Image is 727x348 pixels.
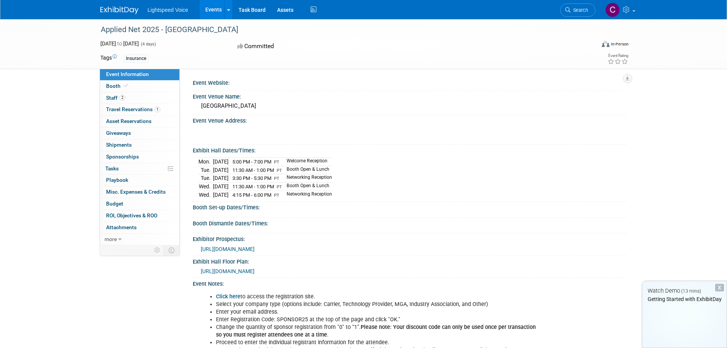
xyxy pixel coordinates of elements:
[282,166,332,174] td: Booth Open & Lunch
[274,160,279,165] span: PT
[193,91,627,100] div: Event Venue Name:
[106,142,132,148] span: Shipments
[550,40,629,51] div: Event Format
[216,316,538,324] li: Enter Registration Code: SPONSOR25 at the top of the page and click "OK."
[164,245,179,255] td: Toggle Event Tabs
[282,158,332,166] td: Welcome Reception
[124,84,128,88] i: Booth reservation complete
[235,40,404,53] div: Committed
[201,268,255,274] a: [URL][DOMAIN_NAME]
[193,145,627,154] div: Exhibit Hall Dates/Times:
[216,324,538,339] li: Change the quantity of sponsor registration from "0" to “1”. .
[715,284,724,291] div: Dismiss
[100,116,179,127] a: Asset Reservations
[198,166,213,174] td: Tue.
[100,163,179,175] a: Tasks
[106,177,128,183] span: Playbook
[560,3,595,17] a: Search
[100,6,139,14] img: ExhibitDay
[100,139,179,151] a: Shipments
[216,324,536,338] b: Please note: Your discount code can only be used once per transaction so you must register attend...
[213,183,229,191] td: [DATE]
[106,71,149,77] span: Event Information
[148,7,189,13] span: Lightspeed Voice
[100,234,179,245] a: more
[642,287,727,295] div: Watch Demo
[155,107,160,112] span: 1
[100,151,179,163] a: Sponsorships
[105,236,117,242] span: more
[100,175,179,186] a: Playbook
[201,246,255,252] a: [URL][DOMAIN_NAME]
[106,83,129,89] span: Booth
[106,154,139,160] span: Sponsorships
[106,106,160,112] span: Travel Reservations
[100,40,139,47] span: [DATE] [DATE]
[282,183,332,191] td: Booth Open & Lunch
[213,158,229,166] td: [DATE]
[193,218,627,227] div: Booth Dismantle Dates/Times:
[106,130,131,136] span: Giveaways
[216,308,538,316] li: Enter your email address.
[193,202,627,211] div: Booth Set-up Dates/Times:
[193,233,627,243] div: Exhibitor Prospectus:
[274,193,279,198] span: PT
[216,301,538,308] li: Select your company type (options include: Carrier, Technology Provider, MGA, Industry Associatio...
[100,210,179,222] a: ROI, Objectives & ROO
[98,23,584,37] div: Applied Net 2025 - [GEOGRAPHIC_DATA]
[277,185,282,189] span: PT
[193,278,627,288] div: Event Notes:
[100,128,179,139] a: Giveaways
[642,295,727,303] div: Getting Started with ExhibitDay
[282,174,332,183] td: Networking Reception
[100,222,179,233] a: Attachments
[681,288,701,294] span: (13 mins)
[151,245,164,255] td: Personalize Event Tab Strip
[106,189,166,195] span: Misc. Expenses & Credits
[100,198,179,210] a: Budget
[232,175,271,181] span: 3:30 PM - 5:30 PM
[571,7,588,13] span: Search
[216,293,538,301] li: to access the registration site.
[232,167,274,173] span: 11:30 AM - 1:00 PM
[274,176,279,181] span: PT
[198,158,213,166] td: Mon.
[277,168,282,173] span: PT
[100,54,117,63] td: Tags
[119,95,125,100] span: 2
[198,183,213,191] td: Wed.
[100,92,179,104] a: Staff2
[608,54,628,58] div: Event Rating
[106,201,123,207] span: Budget
[611,41,629,47] div: In-Person
[213,166,229,174] td: [DATE]
[232,184,274,189] span: 11:30 AM - 1:00 PM
[193,115,627,125] div: Event Venue Address:
[106,212,157,219] span: ROI, Objectives & ROO
[100,104,179,115] a: Travel Reservations1
[106,118,152,124] span: Asset Reservations
[216,339,538,346] li: Proceed to enter the individual registrant information for the attendee.
[232,192,271,198] span: 4:15 PM - 6:00 PM
[116,40,123,47] span: to
[100,186,179,198] a: Misc. Expenses & Credits
[213,174,229,183] td: [DATE]
[213,191,229,199] td: [DATE]
[193,77,627,87] div: Event Website:
[100,81,179,92] a: Booth
[282,191,332,199] td: Networking Reception
[100,69,179,80] a: Event Information
[193,256,627,265] div: Exhibit Hall Floor Plan:
[106,95,125,101] span: Staff
[105,165,119,172] span: Tasks
[198,100,621,112] div: [GEOGRAPHIC_DATA]
[602,41,609,47] img: Format-Inperson.png
[140,42,156,47] span: (4 days)
[232,159,271,165] span: 5:00 PM - 7:00 PM
[605,3,620,17] img: Christopher Taylor
[106,224,137,230] span: Attachments
[216,293,240,300] a: Click here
